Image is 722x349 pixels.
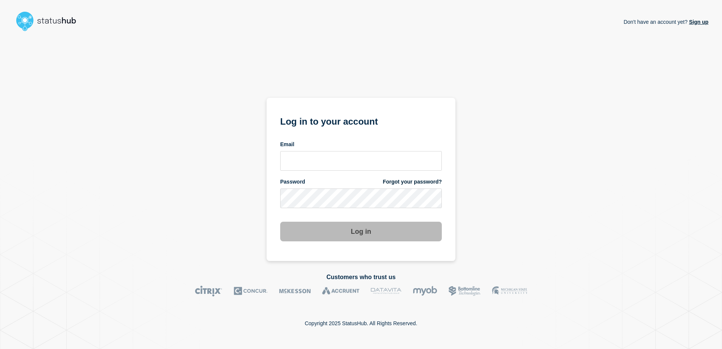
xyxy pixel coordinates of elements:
[413,286,437,296] img: myob logo
[280,114,442,128] h1: Log in to your account
[688,19,708,25] a: Sign up
[305,320,417,326] p: Copyright 2025 StatusHub. All Rights Reserved.
[14,9,85,33] img: StatusHub logo
[279,286,311,296] img: McKesson logo
[383,178,442,185] a: Forgot your password?
[371,286,401,296] img: DataVita logo
[280,151,442,171] input: email input
[322,286,359,296] img: Accruent logo
[492,286,527,296] img: MSU logo
[449,286,481,296] img: Bottomline logo
[234,286,268,296] img: Concur logo
[280,222,442,241] button: Log in
[195,286,222,296] img: Citrix logo
[623,13,708,31] p: Don't have an account yet?
[280,178,305,185] span: Password
[14,274,708,281] h2: Customers who trust us
[280,188,442,208] input: password input
[280,141,294,148] span: Email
